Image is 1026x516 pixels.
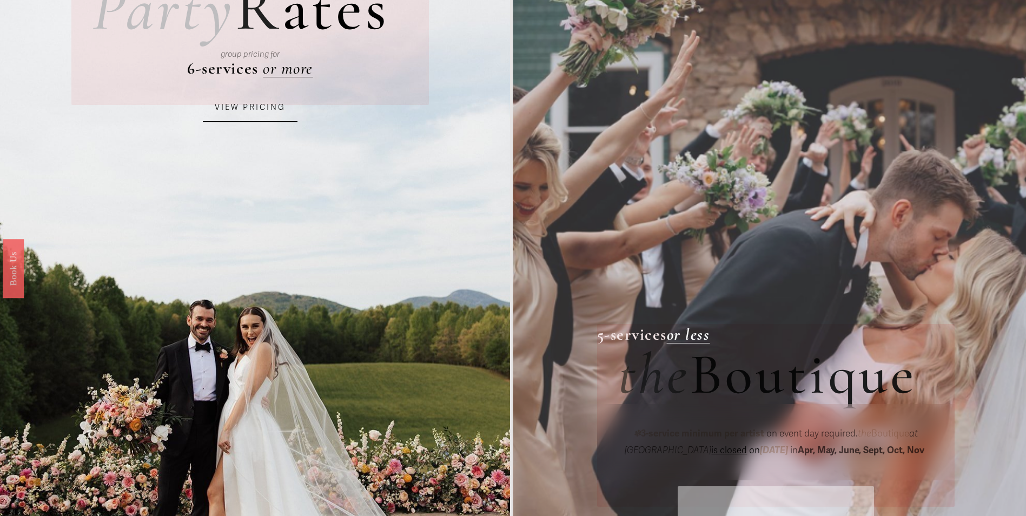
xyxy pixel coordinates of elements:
span: Boutique [858,428,909,439]
strong: 5-services [597,325,667,345]
span: on event day required. [764,428,858,439]
em: [DATE] [760,445,788,456]
p: on [618,426,933,459]
strong: 3-service minimum per artist [641,428,764,439]
a: VIEW PRICING [203,93,297,122]
span: is closed [711,445,747,456]
em: the [858,428,871,439]
em: at [GEOGRAPHIC_DATA] [625,428,920,456]
span: in [788,445,926,456]
strong: Apr, May, June, Sept, Oct, Nov [798,445,924,456]
a: or less [667,325,710,345]
span: Boutique [690,340,917,409]
em: ✽ [633,428,641,439]
em: group pricing for [221,49,280,59]
em: the [618,340,690,409]
a: Book Us [3,239,24,298]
